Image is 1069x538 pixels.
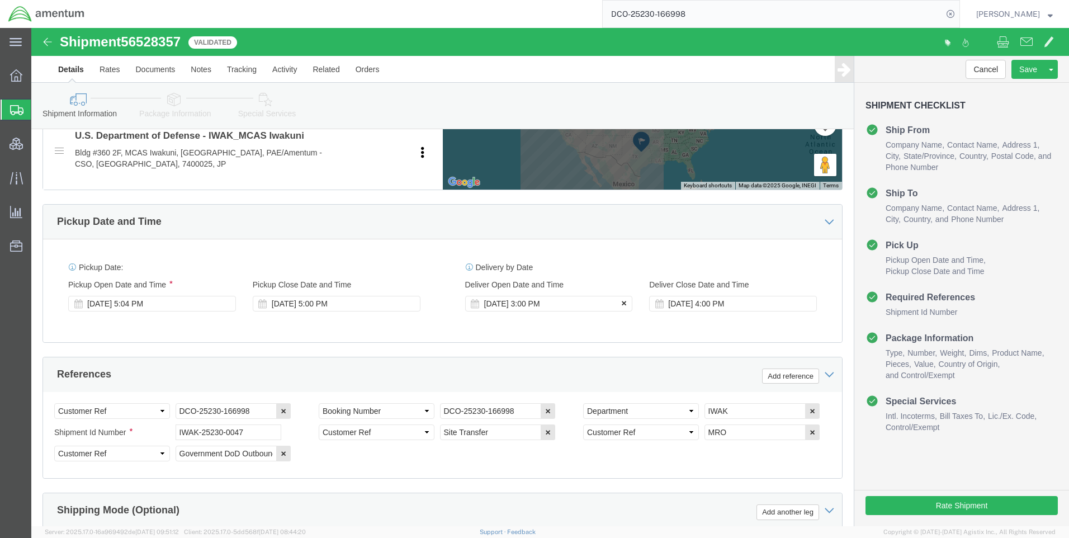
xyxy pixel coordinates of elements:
iframe: FS Legacy Container [31,28,1069,526]
span: Client: 2025.17.0-5dd568f [184,528,306,535]
span: Copyright © [DATE]-[DATE] Agistix Inc., All Rights Reserved [883,527,1056,537]
button: [PERSON_NAME] [976,7,1053,21]
span: Server: 2025.17.0-16a969492de [45,528,179,535]
span: [DATE] 08:44:20 [259,528,306,535]
a: Feedback [507,528,536,535]
input: Search for shipment number, reference number [603,1,943,27]
a: Support [480,528,508,535]
img: logo [8,6,85,22]
span: Ray Cheatteam [976,8,1040,20]
span: [DATE] 09:51:12 [135,528,179,535]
